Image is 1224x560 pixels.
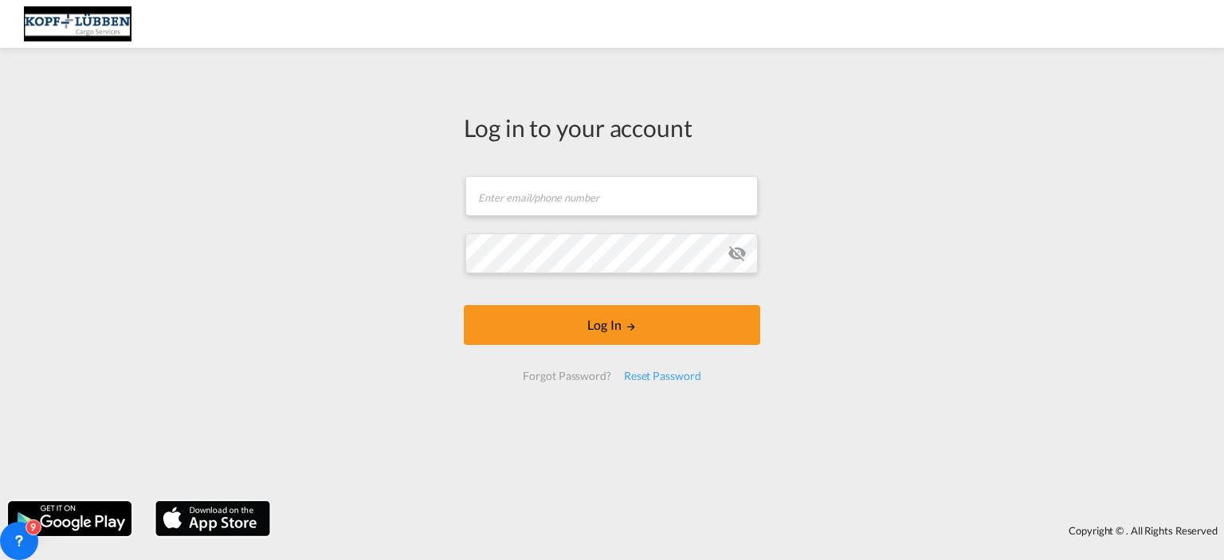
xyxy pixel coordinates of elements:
div: Forgot Password? [516,362,617,390]
img: google.png [6,499,133,538]
div: Log in to your account [464,111,760,144]
img: apple.png [154,499,272,538]
button: LOGIN [464,305,760,345]
div: Reset Password [618,362,708,390]
img: 25cf3bb0aafc11ee9c4fdbd399af7748.JPG [24,6,131,42]
input: Enter email/phone number [465,176,758,216]
div: Copyright © . All Rights Reserved [278,517,1224,544]
md-icon: icon-eye-off [728,244,747,263]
